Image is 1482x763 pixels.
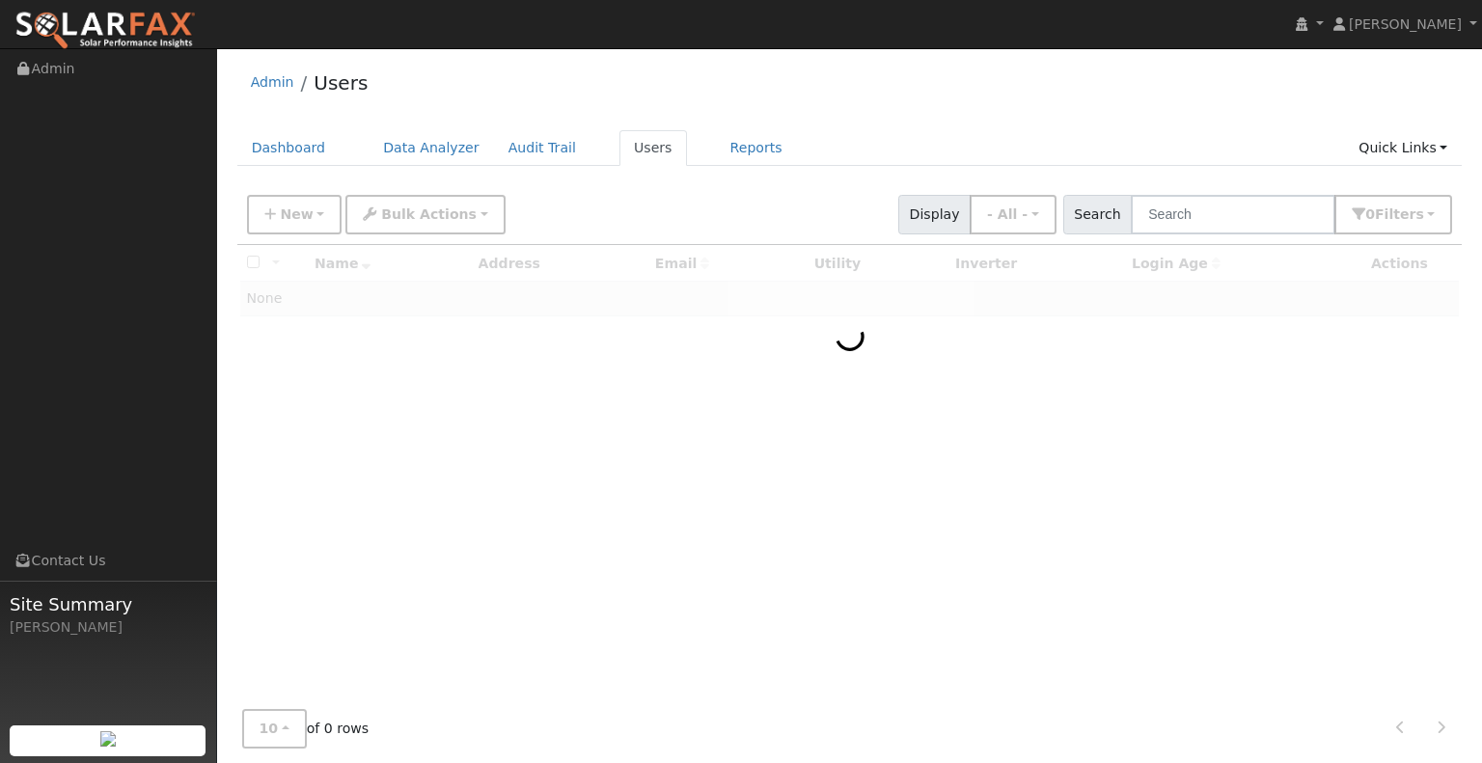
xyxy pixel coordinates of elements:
span: New [280,206,313,222]
span: s [1415,206,1423,222]
a: Reports [716,130,797,166]
span: Filter [1375,206,1424,222]
span: Bulk Actions [381,206,477,222]
a: Data Analyzer [369,130,494,166]
img: retrieve [100,731,116,747]
button: New [247,195,343,234]
div: [PERSON_NAME] [10,617,206,638]
a: Users [314,71,368,95]
button: Bulk Actions [345,195,505,234]
button: - All - [970,195,1057,234]
a: Users [619,130,687,166]
a: Quick Links [1344,130,1462,166]
span: Display [898,195,971,234]
span: Search [1063,195,1132,234]
span: of 0 rows [242,709,370,749]
a: Admin [251,74,294,90]
a: Audit Trail [494,130,590,166]
a: Dashboard [237,130,341,166]
button: 0Filters [1334,195,1452,234]
button: 10 [242,709,307,749]
img: SolarFax [14,11,196,51]
span: [PERSON_NAME] [1349,16,1462,32]
span: Site Summary [10,591,206,617]
input: Search [1131,195,1335,234]
span: 10 [260,721,279,736]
